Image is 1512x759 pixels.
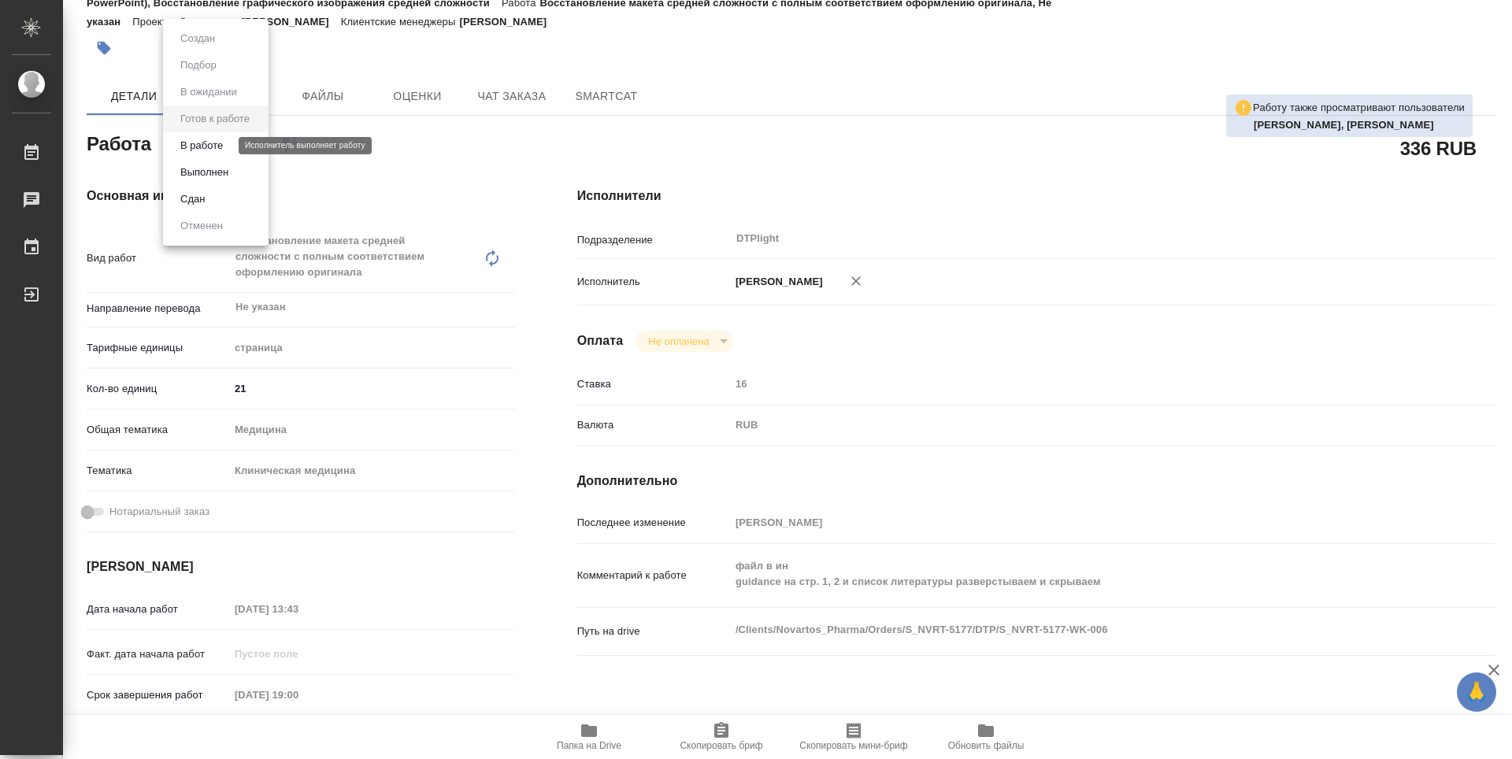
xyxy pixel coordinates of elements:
button: Выполнен [176,164,233,181]
button: В работе [176,137,228,154]
button: Сдан [176,191,209,208]
button: В ожидании [176,83,242,101]
button: Отменен [176,217,228,235]
button: Готов к работе [176,110,254,128]
button: Подбор [176,57,221,74]
button: Создан [176,30,220,47]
